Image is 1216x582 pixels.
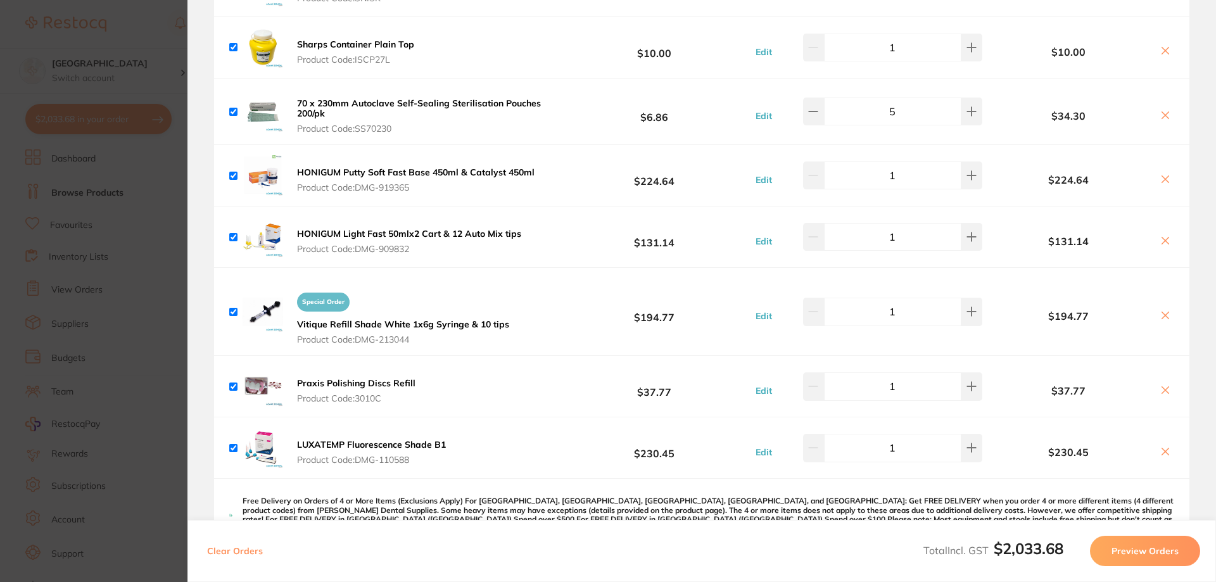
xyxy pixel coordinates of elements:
b: $2,033.68 [994,539,1063,558]
img: bTRqNnp2Yg [243,27,283,68]
b: $230.45 [985,446,1151,458]
span: Product Code: 3010C [297,393,415,403]
b: Vitique Refill Shade White 1x6g Syringe & 10 tips [297,319,509,330]
span: Product Code: DMG-919365 [297,182,535,193]
button: Edit [752,446,776,458]
b: $37.77 [985,385,1151,396]
button: Clear Orders [203,536,267,566]
button: Edit [752,310,776,322]
b: $37.77 [560,375,749,398]
b: $10.00 [985,46,1151,58]
button: HONIGUM Light Fast 50mlx2 Cart & 12 Auto Mix tips Product Code:DMG-909832 [293,228,525,255]
button: Edit [752,236,776,247]
b: 70 x 230mm Autoclave Self-Sealing Sterilisation Pouches 200/pk [297,98,541,119]
img: aXFpbGVtZg [243,291,283,332]
span: Special Order [297,293,350,312]
b: LUXATEMP Fluorescence Shade B1 [297,439,446,450]
img: MXI0aWQ4bA [243,91,283,132]
b: $10.00 [560,36,749,60]
b: $131.14 [560,225,749,249]
button: Edit [752,46,776,58]
b: Sharps Container Plain Top [297,39,414,50]
span: Product Code: DMG-909832 [297,244,521,254]
b: HONIGUM Putty Soft Fast Base 450ml & Catalyst 450ml [297,167,535,178]
b: HONIGUM Light Fast 50mlx2 Cart & 12 Auto Mix tips [297,228,521,239]
button: Special OrderVitique Refill Shade White 1x6g Syringe & 10 tips Product Code:DMG-213044 [293,287,513,345]
button: Edit [752,110,776,122]
button: Edit [752,174,776,186]
b: $230.45 [560,436,749,460]
img: enJhdjh1cA [243,427,283,468]
span: Product Code: DMG-110588 [297,455,446,465]
img: MzZkYWczZA [243,155,283,196]
b: $194.77 [560,300,749,324]
span: Total Incl. GST [923,544,1063,557]
img: bXhpbm0zZg [243,366,283,407]
span: Product Code: DMG-213044 [297,334,509,345]
button: Preview Orders [1090,536,1200,566]
b: $34.30 [985,110,1151,122]
b: $194.77 [985,310,1151,322]
b: $6.86 [560,100,749,123]
button: 70 x 230mm Autoclave Self-Sealing Sterilisation Pouches 200/pk Product Code:SS70230 [293,98,560,134]
span: Product Code: ISCP27L [297,54,414,65]
button: Praxis Polishing Discs Refill Product Code:3010C [293,377,419,404]
button: Edit [752,385,776,396]
b: $224.64 [985,174,1151,186]
img: aW5uNWgyaA [243,217,283,257]
span: Product Code: SS70230 [297,123,556,134]
button: Sharps Container Plain Top Product Code:ISCP27L [293,39,418,65]
button: LUXATEMP Fluorescence Shade B1 Product Code:DMG-110588 [293,439,450,465]
b: $224.64 [560,164,749,187]
b: Praxis Polishing Discs Refill [297,377,415,389]
button: HONIGUM Putty Soft Fast Base 450ml & Catalyst 450ml Product Code:DMG-919365 [293,167,538,193]
p: Free Delivery on Orders of 4 or More Items (Exclusions Apply) For [GEOGRAPHIC_DATA], [GEOGRAPHIC_... [243,497,1174,533]
b: $131.14 [985,236,1151,247]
